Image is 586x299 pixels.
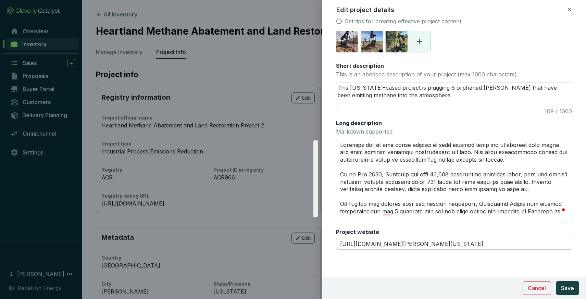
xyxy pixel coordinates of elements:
[523,281,551,295] button: Cancel
[336,128,364,135] a: Markdown
[336,83,572,108] textarea: This [US_STATE]-based project is plugging 6 orphaned [PERSON_NAME] that have been emitting methan...
[336,62,384,70] label: Short description
[528,284,546,292] span: Cancel
[336,228,379,236] label: Project website
[336,71,518,78] p: This is an abridged description of your project (max 1000 characters).
[561,284,574,292] span: Save
[556,281,579,295] button: Save
[336,128,394,135] span: supported.
[336,5,394,14] h2: Edit project details
[345,17,461,25] a: Get tips for creating effective project content
[336,140,572,217] textarea: To enrich screen reader interactions, please activate Accessibility in Grammarly extension settings
[336,119,382,127] label: Long description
